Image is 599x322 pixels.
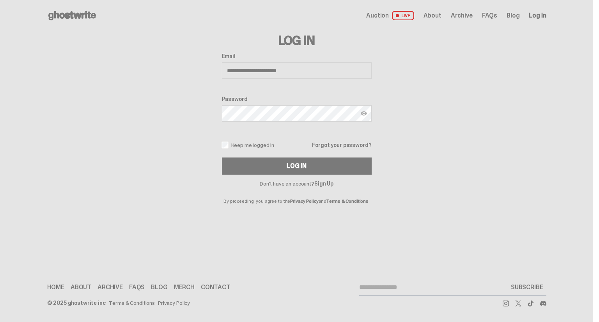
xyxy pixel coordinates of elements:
[366,11,414,20] a: Auction LIVE
[287,163,306,169] div: Log In
[326,198,369,204] a: Terms & Conditions
[424,12,441,19] a: About
[314,180,333,187] a: Sign Up
[222,142,275,148] label: Keep me logged in
[201,285,230,291] a: Contact
[482,12,497,19] a: FAQs
[290,198,318,204] a: Privacy Policy
[222,34,372,47] h3: Log In
[451,12,473,19] a: Archive
[47,300,106,306] div: © 2025 ghostwrite inc
[71,285,91,291] a: About
[529,12,546,19] a: Log in
[222,181,372,186] p: Don't have an account?
[312,142,371,148] a: Forgot your password?
[222,186,372,203] p: By proceeding, you agree to the and .
[392,11,414,20] span: LIVE
[222,157,372,175] button: Log In
[222,142,228,148] input: Keep me logged in
[507,12,519,19] a: Blog
[174,285,195,291] a: Merch
[47,285,64,291] a: Home
[222,53,372,59] label: Email
[97,285,123,291] a: Archive
[222,96,372,102] label: Password
[109,300,155,306] a: Terms & Conditions
[361,110,367,117] img: Show password
[508,280,546,295] button: SUBSCRIBE
[158,300,190,306] a: Privacy Policy
[129,285,145,291] a: FAQs
[151,285,167,291] a: Blog
[366,12,389,19] span: Auction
